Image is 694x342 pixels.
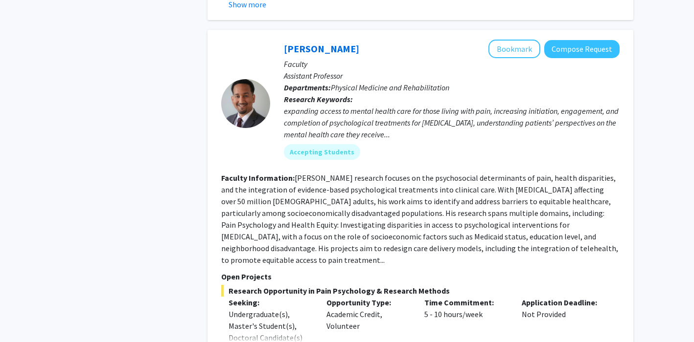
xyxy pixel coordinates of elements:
p: Application Deadline: [522,297,605,308]
b: Departments: [284,83,331,92]
p: Faculty [284,58,620,70]
span: Research Opportunity in Pain Psychology & Research Methods [221,285,620,297]
span: Physical Medicine and Rehabilitation [331,83,449,92]
iframe: Chat [7,298,42,335]
mat-chip: Accepting Students [284,144,360,160]
b: Faculty Information: [221,173,295,183]
a: [PERSON_NAME] [284,43,359,55]
p: Time Commitment: [424,297,508,308]
p: Open Projects [221,271,620,282]
p: Opportunity Type: [326,297,410,308]
div: expanding access to mental health care for those living with pain, increasing initiation, engagem... [284,105,620,140]
p: Assistant Professor [284,70,620,82]
p: Seeking: [229,297,312,308]
button: Add Fenan Rassu to Bookmarks [488,40,540,58]
b: Research Keywords: [284,94,353,104]
fg-read-more: [PERSON_NAME] research focuses on the psychosocial determinants of pain, health disparities, and ... [221,173,618,265]
button: Compose Request to Fenan Rassu [544,40,620,58]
